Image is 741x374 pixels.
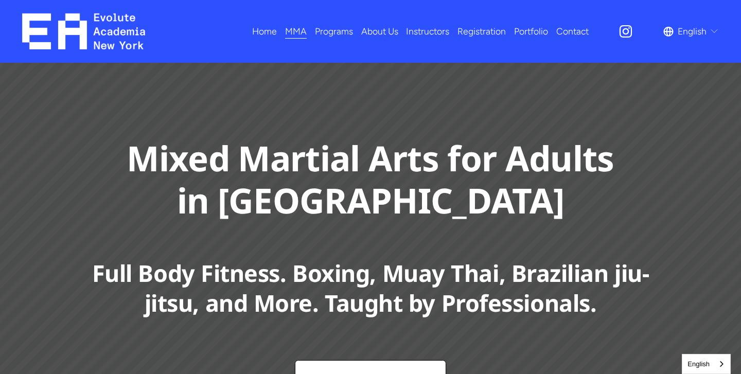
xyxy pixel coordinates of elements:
[556,22,589,40] a: Contact
[92,257,649,318] strong: Full Body Fitness. Boxing, Muay Thai, Brazilian jiu-jitsu, and More. Taught by Professionals.
[315,22,353,40] a: folder dropdown
[663,22,719,40] div: language picker
[127,134,623,224] strong: Mixed Martial Arts for Adults in [GEOGRAPHIC_DATA]
[514,22,548,40] a: Portfolio
[252,22,277,40] a: Home
[361,22,398,40] a: About Us
[682,354,731,374] aside: Language selected: English
[22,13,145,49] img: EA
[315,23,353,40] span: Programs
[457,22,506,40] a: Registration
[285,22,307,40] a: folder dropdown
[285,23,307,40] span: MMA
[406,22,449,40] a: Instructors
[678,23,707,40] span: English
[682,354,730,373] a: English
[618,24,633,39] a: Instagram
